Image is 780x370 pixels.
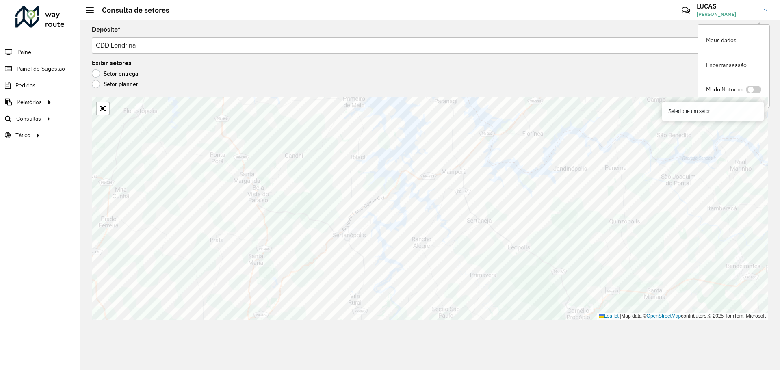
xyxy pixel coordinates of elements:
div: Selecione um setor [662,102,764,121]
span: [PERSON_NAME] [697,11,758,18]
a: Contato Rápido [677,2,695,19]
label: Exibir setores [92,58,132,68]
a: Encerrar sessão [698,53,769,78]
span: Painel [17,48,32,56]
span: Relatórios [17,98,42,106]
label: Setor planner [92,80,138,88]
label: Setor entrega [92,69,139,78]
a: Meus dados [698,28,769,53]
a: OpenStreetMap [647,313,681,319]
span: | [620,313,621,319]
h3: LUCAS [697,2,758,10]
a: Abrir mapa em tela cheia [97,102,109,115]
h2: Consulta de setores [94,6,169,15]
span: Painel de Sugestão [17,65,65,73]
span: Tático [15,131,30,140]
span: Modo Noturno [706,85,743,94]
a: Leaflet [599,313,619,319]
label: Depósito [92,25,120,35]
span: Pedidos [15,81,36,90]
div: Map data © contributors,© 2025 TomTom, Microsoft [597,313,768,320]
span: Consultas [16,115,41,123]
